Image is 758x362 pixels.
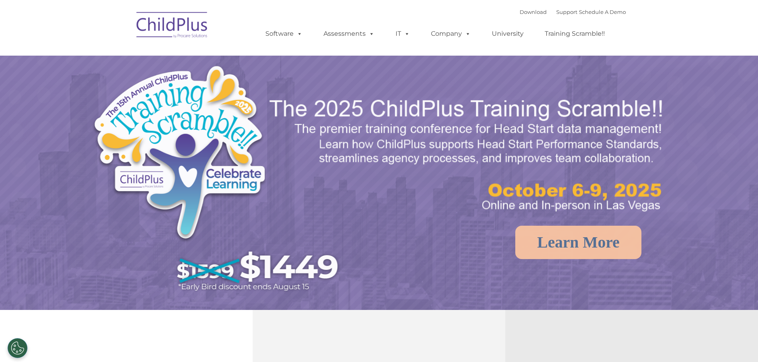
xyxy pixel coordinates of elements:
[316,26,382,42] a: Assessments
[520,9,626,15] font: |
[537,26,613,42] a: Training Scramble!!
[8,338,27,358] button: Cookies Settings
[423,26,479,42] a: Company
[520,9,547,15] a: Download
[515,226,641,259] a: Learn More
[556,9,577,15] a: Support
[257,26,310,42] a: Software
[388,26,418,42] a: IT
[484,26,532,42] a: University
[579,9,626,15] a: Schedule A Demo
[133,6,212,46] img: ChildPlus by Procare Solutions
